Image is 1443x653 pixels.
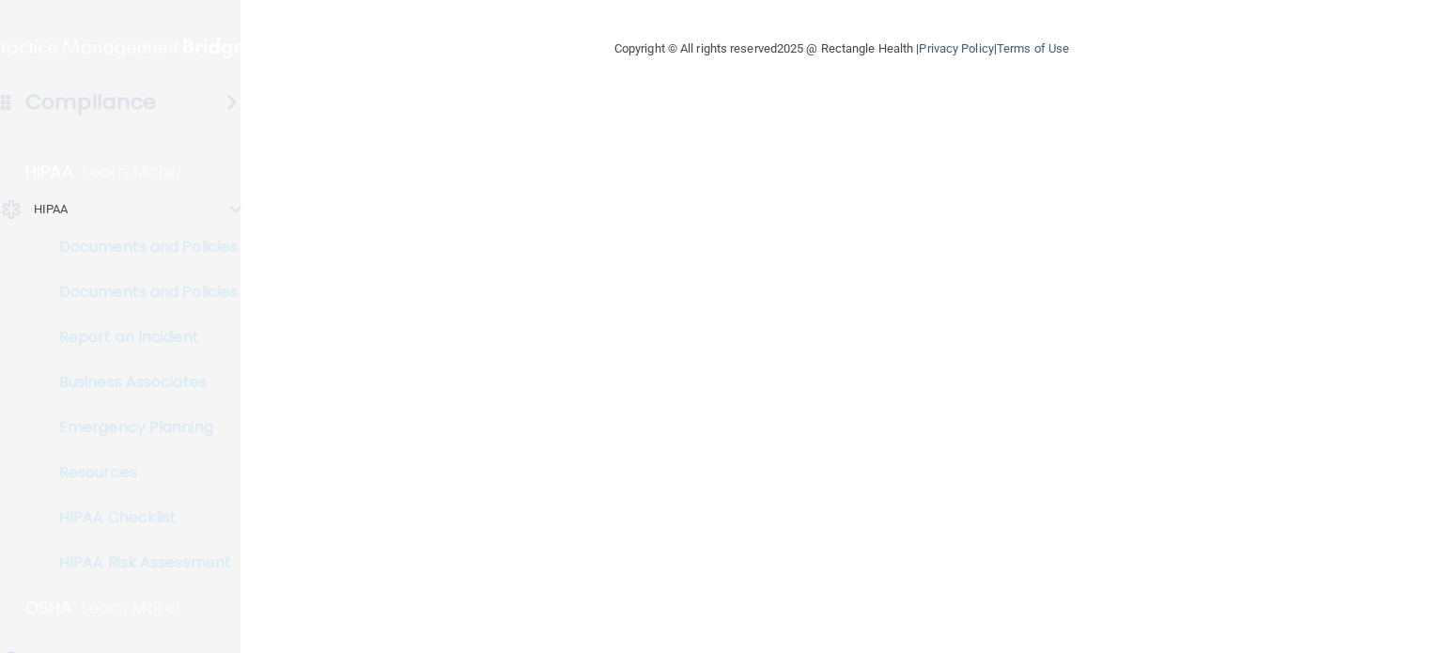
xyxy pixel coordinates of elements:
p: Documents and Policies [12,238,269,257]
a: Terms of Use [997,41,1069,55]
p: Emergency Planning [12,418,269,437]
p: Documents and Policies [12,283,269,302]
div: Copyright © All rights reserved 2025 @ Rectangle Health | | [499,19,1185,79]
p: HIPAA Risk Assessment [12,553,269,572]
p: OSHA [25,597,72,619]
p: HIPAA [25,161,73,183]
h4: Compliance [25,89,156,116]
p: HIPAA [34,198,69,221]
p: HIPAA Checklist [12,508,269,527]
p: Resources [12,463,269,482]
a: Privacy Policy [919,41,993,55]
p: Learn More! [82,597,181,619]
p: Business Associates [12,373,269,392]
p: Learn More! [83,161,182,183]
p: Report an Incident [12,328,269,347]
